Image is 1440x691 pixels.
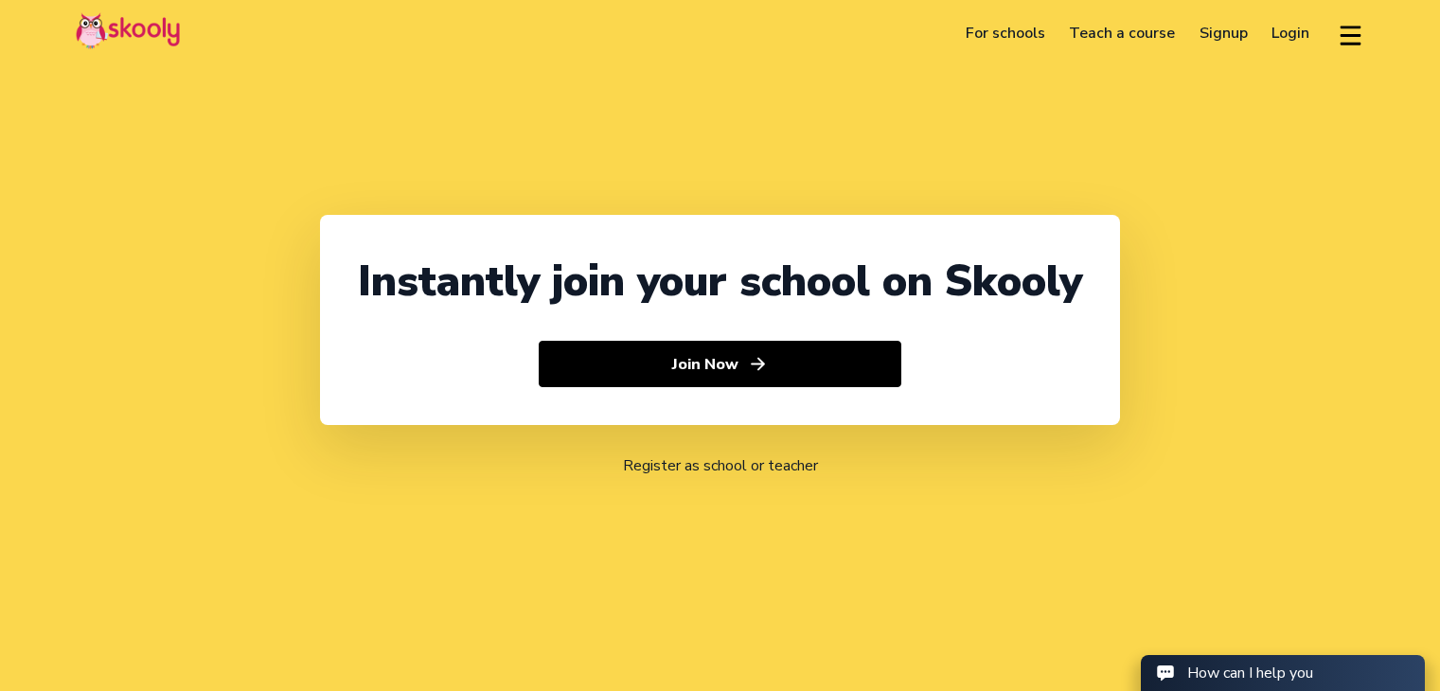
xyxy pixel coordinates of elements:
[1337,18,1364,49] button: menu outline
[953,18,1058,48] a: For schools
[748,354,768,374] ion-icon: arrow forward outline
[623,455,818,476] a: Register as school or teacher
[1187,18,1260,48] a: Signup
[358,253,1082,310] div: Instantly join your school on Skooly
[1057,18,1187,48] a: Teach a course
[1260,18,1323,48] a: Login
[539,341,901,388] button: Join Nowarrow forward outline
[76,12,180,49] img: Skooly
